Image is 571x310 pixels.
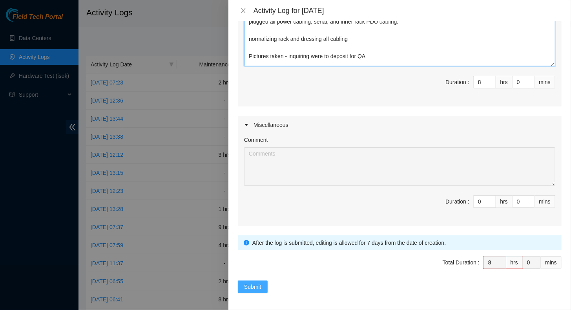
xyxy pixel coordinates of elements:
[443,258,480,267] div: Total Duration :
[496,195,513,208] div: hrs
[445,78,469,86] div: Duration :
[244,282,261,291] span: Submit
[244,240,249,246] span: info-circle
[506,256,523,269] div: hrs
[244,136,268,144] label: Comment
[238,7,249,15] button: Close
[541,256,562,269] div: mins
[238,116,562,134] div: Miscellaneous
[496,76,513,88] div: hrs
[254,6,562,15] div: Activity Log for [DATE]
[535,195,555,208] div: mins
[240,7,246,14] span: close
[252,238,556,247] div: After the log is submitted, editing is allowed for 7 days from the date of creation.
[535,76,555,88] div: mins
[244,123,249,127] span: caret-right
[445,197,469,206] div: Duration :
[244,147,555,186] textarea: Comment
[238,281,268,293] button: Submit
